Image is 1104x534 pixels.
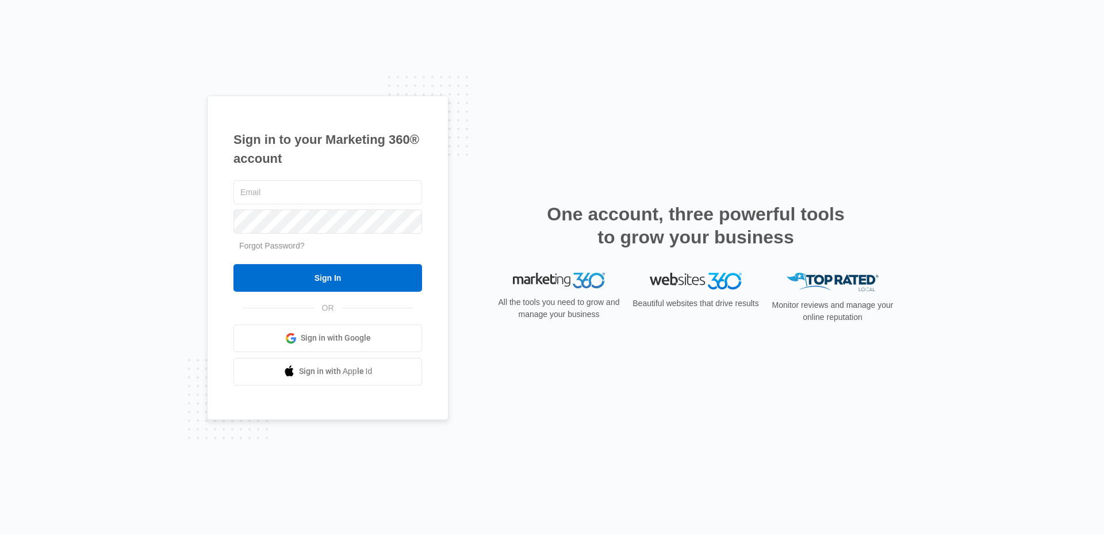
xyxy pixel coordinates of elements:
[299,365,373,377] span: Sign in with Apple Id
[233,180,422,204] input: Email
[513,273,605,289] img: Marketing 360
[494,296,623,321] p: All the tools you need to grow and manage your business
[314,302,342,314] span: OR
[543,203,848,249] h2: One account, three powerful tools to grow your business
[650,273,742,289] img: Websites 360
[787,273,879,292] img: Top Rated Local
[233,264,422,292] input: Sign In
[233,358,422,386] a: Sign in with Apple Id
[233,325,422,352] a: Sign in with Google
[233,130,422,168] h1: Sign in to your Marketing 360® account
[239,241,305,250] a: Forgot Password?
[768,299,897,323] p: Monitor reviews and manage your online reputation
[301,332,371,344] span: Sign in with Google
[631,297,760,310] p: Beautiful websites that drive results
